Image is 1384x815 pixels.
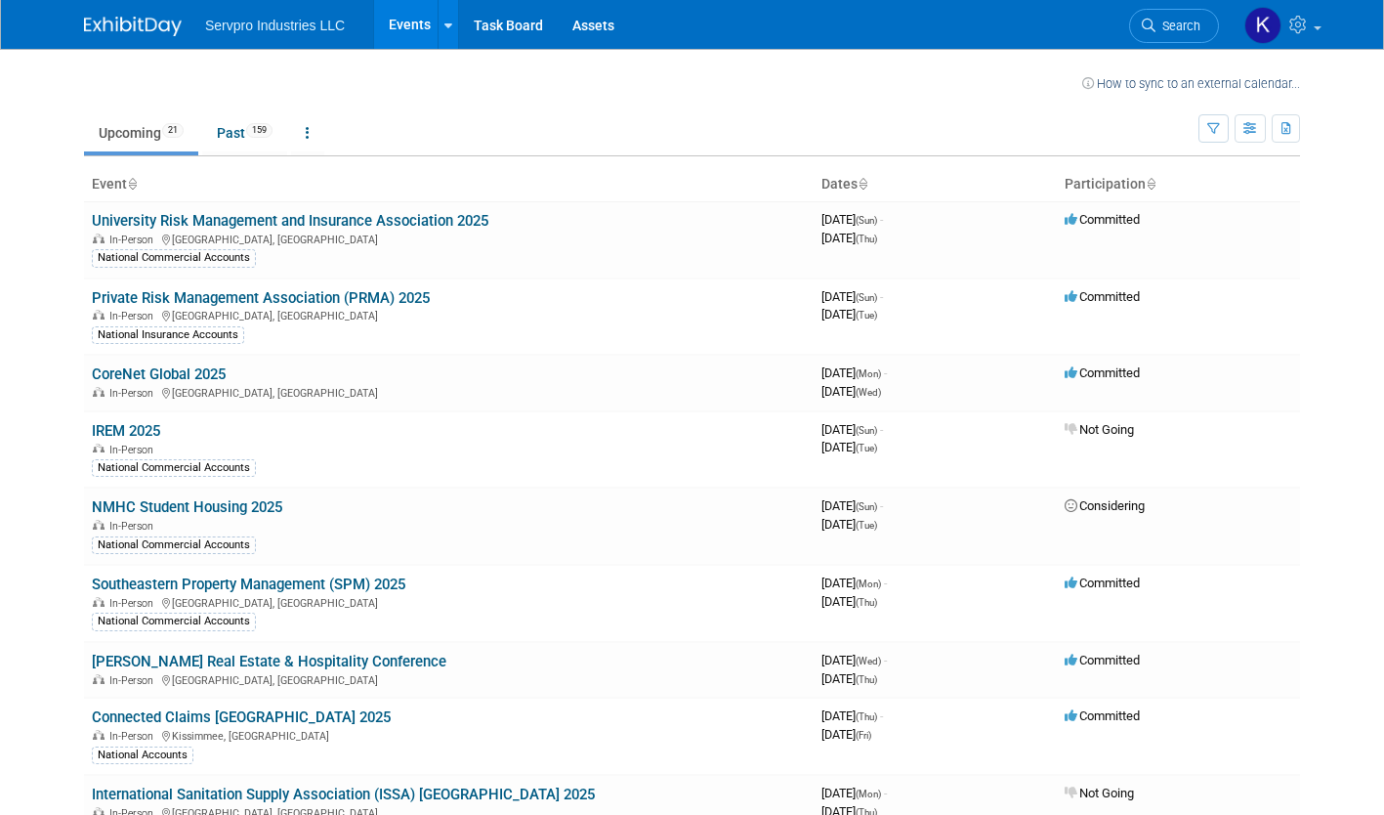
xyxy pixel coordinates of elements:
span: [DATE] [821,365,887,380]
a: [PERSON_NAME] Real Estate & Hospitality Conference [92,653,446,670]
a: CoreNet Global 2025 [92,365,226,383]
span: [DATE] [821,384,881,399]
span: In-Person [109,310,159,322]
a: How to sync to an external calendar... [1082,76,1300,91]
span: (Sun) [856,425,877,436]
span: [DATE] [821,576,887,590]
div: [GEOGRAPHIC_DATA], [GEOGRAPHIC_DATA] [92,307,806,322]
img: In-Person Event [93,597,105,607]
span: Committed [1065,653,1140,667]
span: Servpro Industries LLC [205,18,345,33]
span: (Mon) [856,789,881,799]
div: [GEOGRAPHIC_DATA], [GEOGRAPHIC_DATA] [92,231,806,246]
a: Southeastern Property Management (SPM) 2025 [92,576,405,593]
span: [DATE] [821,708,883,723]
a: Upcoming21 [84,114,198,151]
img: In-Person Event [93,674,105,684]
span: [DATE] [821,517,877,532]
span: (Tue) [856,443,877,453]
span: 159 [246,123,273,138]
span: - [880,289,883,304]
span: (Sun) [856,215,877,226]
span: Considering [1065,498,1145,513]
a: Past159 [202,114,287,151]
span: - [884,786,887,800]
div: Kissimmee, [GEOGRAPHIC_DATA] [92,727,806,743]
span: - [880,422,883,437]
span: Committed [1065,365,1140,380]
img: Kevin Wofford [1244,7,1281,44]
span: Committed [1065,576,1140,590]
span: Not Going [1065,422,1134,437]
th: Event [84,168,814,201]
div: National Commercial Accounts [92,536,256,554]
span: [DATE] [821,653,887,667]
span: - [880,212,883,227]
span: (Fri) [856,730,871,741]
img: In-Person Event [93,310,105,320]
span: [DATE] [821,212,883,227]
div: [GEOGRAPHIC_DATA], [GEOGRAPHIC_DATA] [92,671,806,687]
span: In-Person [109,730,159,743]
span: [DATE] [821,594,877,609]
th: Participation [1057,168,1300,201]
span: In-Person [109,234,159,246]
span: (Tue) [856,520,877,531]
a: Private Risk Management Association (PRMA) 2025 [92,289,430,307]
span: - [884,653,887,667]
span: 21 [162,123,184,138]
span: (Thu) [856,597,877,608]
span: (Thu) [856,711,877,722]
span: (Mon) [856,368,881,379]
span: Not Going [1065,786,1134,800]
a: Sort by Participation Type [1146,176,1155,192]
img: In-Person Event [93,520,105,530]
img: In-Person Event [93,234,105,243]
span: - [884,576,887,590]
span: [DATE] [821,231,877,245]
a: Sort by Start Date [858,176,867,192]
span: [DATE] [821,440,877,454]
span: - [880,708,883,723]
span: (Thu) [856,234,877,244]
span: In-Person [109,444,159,456]
a: Connected Claims [GEOGRAPHIC_DATA] 2025 [92,708,391,726]
span: In-Person [109,597,159,610]
div: National Insurance Accounts [92,326,244,344]
span: In-Person [109,520,159,533]
a: International Sanitation Supply Association (ISSA) [GEOGRAPHIC_DATA] 2025 [92,786,595,803]
span: [DATE] [821,498,883,513]
span: (Sun) [856,501,877,512]
span: (Wed) [856,387,881,398]
span: [DATE] [821,307,877,322]
span: In-Person [109,674,159,687]
span: [DATE] [821,671,877,686]
a: University Risk Management and Insurance Association 2025 [92,212,488,230]
span: Search [1155,19,1200,33]
span: Committed [1065,289,1140,304]
span: (Wed) [856,656,881,666]
a: IREM 2025 [92,422,160,440]
img: In-Person Event [93,730,105,740]
a: NMHC Student Housing 2025 [92,498,282,516]
img: In-Person Event [93,444,105,453]
div: National Commercial Accounts [92,613,256,630]
span: Committed [1065,212,1140,227]
div: National Accounts [92,747,193,764]
th: Dates [814,168,1057,201]
span: In-Person [109,387,159,400]
span: - [884,365,887,380]
span: Committed [1065,708,1140,723]
div: [GEOGRAPHIC_DATA], [GEOGRAPHIC_DATA] [92,594,806,610]
span: (Tue) [856,310,877,321]
span: [DATE] [821,289,883,304]
span: (Mon) [856,579,881,589]
img: ExhibitDay [84,17,182,36]
span: [DATE] [821,786,887,800]
div: [GEOGRAPHIC_DATA], [GEOGRAPHIC_DATA] [92,384,806,400]
div: National Commercial Accounts [92,459,256,477]
a: Search [1129,9,1219,43]
span: [DATE] [821,727,871,742]
span: (Thu) [856,674,877,685]
span: - [880,498,883,513]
